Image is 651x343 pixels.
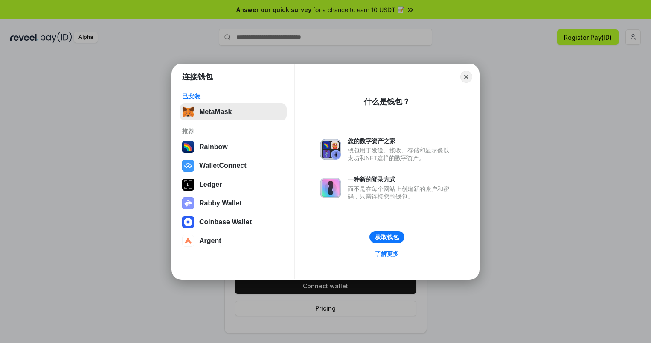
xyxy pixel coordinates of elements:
div: Rainbow [199,143,228,151]
img: svg+xml,%3Csvg%20width%3D%22120%22%20height%3D%22120%22%20viewBox%3D%220%200%20120%20120%22%20fil... [182,141,194,153]
button: WalletConnect [180,157,287,174]
div: 了解更多 [375,250,399,258]
div: Ledger [199,181,222,188]
div: 已安装 [182,92,284,100]
div: 获取钱包 [375,233,399,241]
img: svg+xml,%3Csvg%20width%3D%2228%22%20height%3D%2228%22%20viewBox%3D%220%200%2028%2028%22%20fill%3D... [182,235,194,247]
div: 钱包用于发送、接收、存储和显示像以太坊和NFT这样的数字资产。 [348,147,453,162]
button: 获取钱包 [369,231,404,243]
button: Coinbase Wallet [180,214,287,231]
img: svg+xml,%3Csvg%20fill%3D%22none%22%20height%3D%2233%22%20viewBox%3D%220%200%2035%2033%22%20width%... [182,106,194,118]
div: 您的数字资产之家 [348,137,453,145]
img: svg+xml,%3Csvg%20width%3D%2228%22%20height%3D%2228%22%20viewBox%3D%220%200%2028%2028%22%20fill%3D... [182,216,194,228]
button: Close [460,71,472,83]
button: Rainbow [180,138,287,155]
div: Argent [199,237,221,245]
button: MetaMask [180,103,287,120]
div: 什么是钱包？ [364,97,410,107]
div: Rabby Wallet [199,199,242,207]
a: 了解更多 [370,248,404,259]
div: Coinbase Wallet [199,218,252,226]
img: svg+xml,%3Csvg%20xmlns%3D%22http%3A%2F%2Fwww.w3.org%2F2000%2Fsvg%22%20width%3D%2228%22%20height%3... [182,179,194,191]
img: svg+xml,%3Csvg%20xmlns%3D%22http%3A%2F%2Fwww.w3.org%2F2000%2Fsvg%22%20fill%3D%22none%22%20viewBox... [320,178,341,198]
div: 一种新的登录方式 [348,176,453,183]
img: svg+xml,%3Csvg%20xmlns%3D%22http%3A%2F%2Fwww.w3.org%2F2000%2Fsvg%22%20fill%3D%22none%22%20viewBox... [320,139,341,160]
h1: 连接钱包 [182,72,213,82]
div: 推荐 [182,127,284,135]
div: 而不是在每个网站上创建新的账户和密码，只需连接您的钱包。 [348,185,453,200]
button: Ledger [180,176,287,193]
div: MetaMask [199,108,232,116]
img: svg+xml,%3Csvg%20width%3D%2228%22%20height%3D%2228%22%20viewBox%3D%220%200%2028%2028%22%20fill%3D... [182,160,194,172]
div: WalletConnect [199,162,247,170]
img: svg+xml,%3Csvg%20xmlns%3D%22http%3A%2F%2Fwww.w3.org%2F2000%2Fsvg%22%20fill%3D%22none%22%20viewBox... [182,197,194,209]
button: Rabby Wallet [180,195,287,212]
button: Argent [180,232,287,249]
